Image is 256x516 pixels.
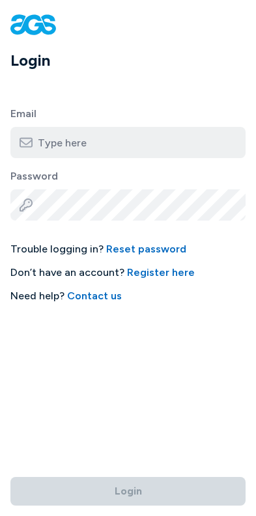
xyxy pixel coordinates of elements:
a: Register here [127,266,195,278]
button: Login [10,477,246,506]
a: Reset password [106,243,186,255]
input: Type here [10,127,246,158]
label: Password [10,169,246,184]
label: Email [10,106,246,122]
a: Contact us [67,290,122,302]
h1: Login [10,49,256,72]
span: Trouble logging in? [10,241,246,257]
span: Don’t have an account? [10,265,246,280]
span: Need help? [10,288,246,304]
